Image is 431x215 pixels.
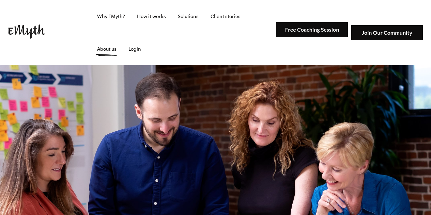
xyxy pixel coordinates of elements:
[8,24,45,39] img: EMyth
[92,33,122,65] a: About us
[397,182,431,215] iframe: Chat Widget
[276,22,348,37] img: Free Coaching Session
[123,33,147,65] a: Login
[351,25,423,40] img: Join Our Community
